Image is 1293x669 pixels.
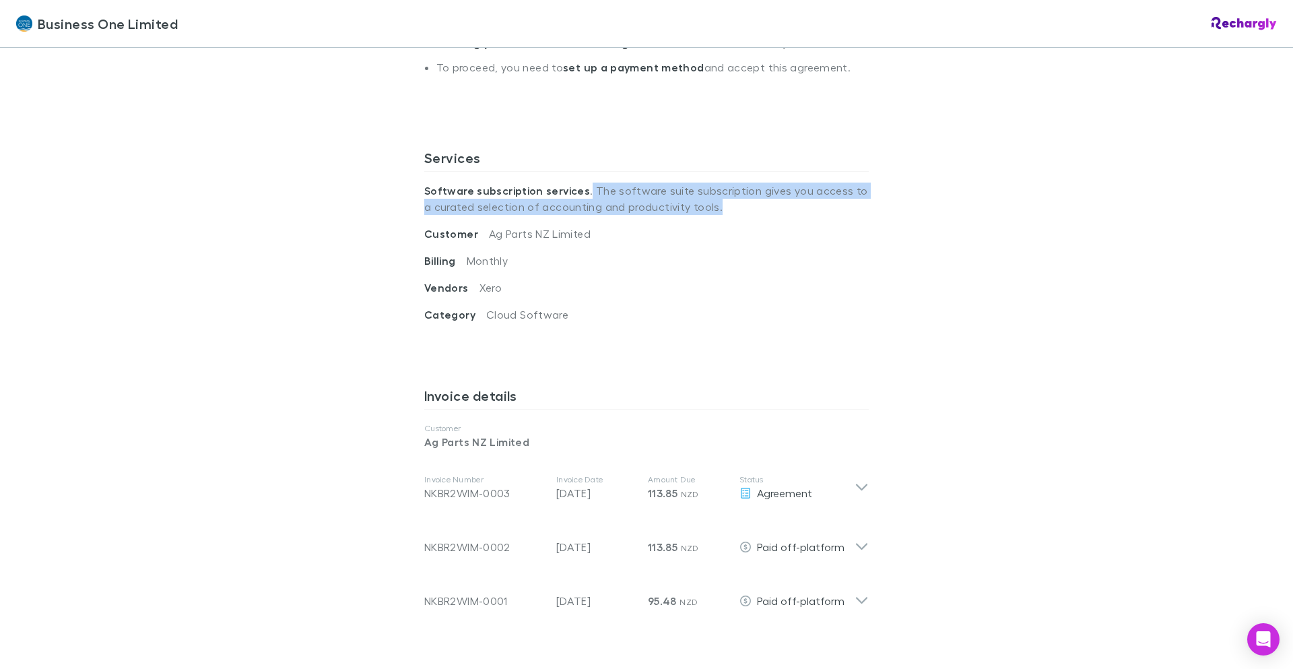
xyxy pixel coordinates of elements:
[424,254,467,267] span: Billing
[436,61,869,85] li: To proceed, you need to and accept this agreement.
[757,486,812,499] span: Agreement
[648,486,677,500] span: 113.85
[556,474,637,485] p: Invoice Date
[424,150,869,171] h3: Services
[424,308,486,321] span: Category
[479,281,502,294] span: Xero
[1247,623,1280,656] div: Open Intercom Messenger
[681,489,699,499] span: NZD
[739,474,855,485] p: Status
[424,227,489,241] span: Customer
[16,15,32,32] img: Business One Limited's Logo
[38,13,178,34] span: Business One Limited
[679,597,698,607] span: NZD
[489,227,591,240] span: Ag Parts NZ Limited
[757,594,844,607] span: Paid off-platform
[424,172,869,226] p: . The software suite subscription gives you access to a curated selection of accounting and produ...
[413,569,880,623] div: NKBR2WIM-0001[DATE]95.48 NZDPaid off-platform
[413,461,880,515] div: Invoice NumberNKBR2WIM-0003Invoice Date[DATE]Amount Due113.85 NZDStatusAgreement
[648,474,729,485] p: Amount Due
[563,61,704,74] strong: set up a payment method
[1212,17,1277,30] img: Rechargly Logo
[556,485,637,501] p: [DATE]
[424,281,479,294] span: Vendors
[556,539,637,555] p: [DATE]
[424,434,869,450] p: Ag Parts NZ Limited
[467,254,508,267] span: Monthly
[424,485,545,501] div: NKBR2WIM-0003
[424,593,545,609] div: NKBR2WIM-0001
[424,387,869,409] h3: Invoice details
[757,540,844,553] span: Paid off-platform
[424,423,869,434] p: Customer
[681,543,699,553] span: NZD
[556,593,637,609] p: [DATE]
[436,36,869,61] li: allows them to future invoices automatically.
[648,540,677,554] span: 113.85
[424,184,590,197] strong: Software subscription services
[648,594,677,608] span: 95.48
[424,539,545,555] div: NKBR2WIM-0002
[413,515,880,569] div: NKBR2WIM-0002[DATE]113.85 NZDPaid off-platform
[424,474,545,485] p: Invoice Number
[486,308,568,321] span: Cloud Software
